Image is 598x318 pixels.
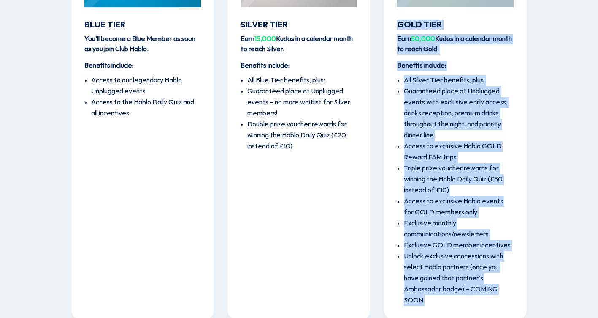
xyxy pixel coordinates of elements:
[84,20,125,30] span: Blue Tier
[404,86,514,141] li: Guaranteed place at Unplugged events with exclusive early access, drinks reception, premium drink...
[247,75,357,86] li: All Blue Tier benefits, plus:
[397,36,512,53] strong: Earn Kudos in a calendar month to reach Gold.
[411,36,435,43] span: 50,000
[404,75,514,86] li: All Silver Tier benefits, plus:
[241,20,288,30] span: Silver Tier
[404,196,514,218] li: Access to exclusive Hablo events for GOLD members only
[404,141,514,163] li: Access to exclusive Hablo GOLD Reward FAM trips
[404,240,514,251] li: Exclusive GOLD member incentives
[91,75,201,97] li: Access to our legendary Hablo Unplugged events
[254,36,276,43] span: 15,000
[404,163,514,196] li: Triple prize voucher rewards for winning the Hablo Daily Quiz (£30 instead of £10)
[84,62,133,69] strong: Benefits include:
[397,62,446,69] strong: Benefits include:
[241,36,353,53] strong: Earn Kudos in a calendar month to reach Silver.
[397,20,442,30] span: Gold Tier
[247,119,357,152] li: Double prize voucher rewards for winning the Hablo Daily Quiz (£20 instead of £10)
[404,251,514,306] li: Unlock exclusive concessions with select Hablo partners (once you have gained that partner’s Amba...
[84,36,195,53] strong: You’ll become a Blue Member as soon as you join Club Hablo.
[241,62,290,69] strong: Benefits include:
[247,86,357,119] li: Guaranteed place at Unplugged events – no more waitlist for Silver members!
[91,97,201,119] li: Access to the Hablo Daily Quiz and all incentives
[404,218,514,240] li: Exclusive monthly communications/newsletters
